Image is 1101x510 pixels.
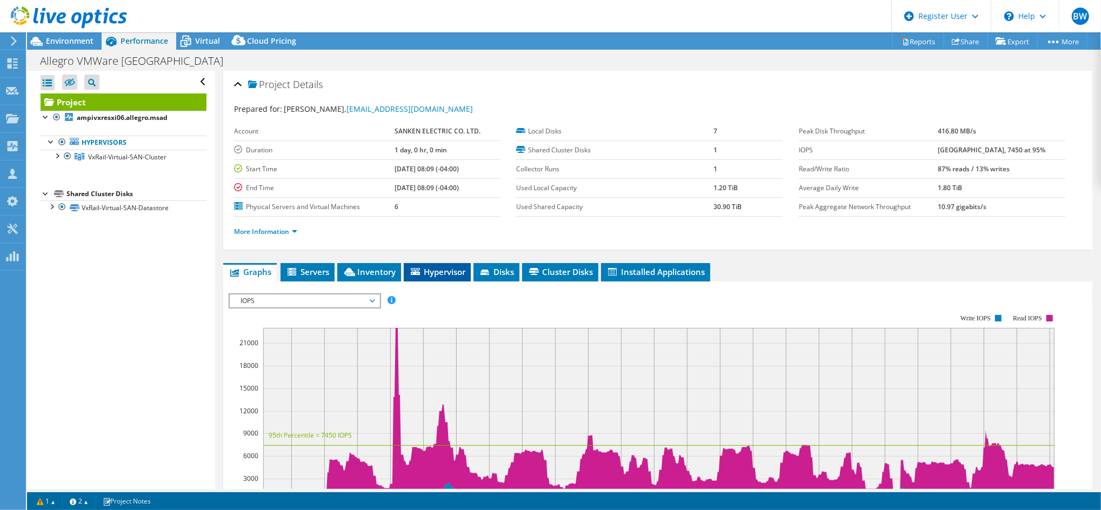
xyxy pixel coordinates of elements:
[1072,8,1089,25] span: BW
[29,494,63,508] a: 1
[234,126,395,137] label: Account
[343,266,396,277] span: Inventory
[284,104,473,114] span: [PERSON_NAME],
[239,384,258,393] text: 15000
[239,406,258,415] text: 12000
[88,152,166,162] span: VxRail-Virtual-SAN-Cluster
[95,494,158,508] a: Project Notes
[987,33,1038,50] a: Export
[395,183,459,192] b: [DATE] 08:09 (-04:00)
[1037,33,1087,50] a: More
[395,202,399,211] b: 6
[944,33,988,50] a: Share
[516,145,713,156] label: Shared Cluster Disks
[346,104,473,114] a: [EMAIL_ADDRESS][DOMAIN_NAME]
[516,183,713,193] label: Used Local Capacity
[243,428,258,438] text: 9000
[41,200,206,214] a: VxRail-Virtual-SAN-Datastore
[46,36,94,46] span: Environment
[41,93,206,111] a: Project
[62,494,96,508] a: 2
[234,104,282,114] label: Prepared for:
[229,266,271,277] span: Graphs
[938,145,1045,155] b: [GEOGRAPHIC_DATA], 7450 at 95%
[528,266,593,277] span: Cluster Disks
[799,145,938,156] label: IOPS
[395,145,448,155] b: 1 day, 0 hr, 0 min
[606,266,705,277] span: Installed Applications
[269,431,352,440] text: 95th Percentile = 7450 IOPS
[286,266,329,277] span: Servers
[41,136,206,150] a: Hypervisors
[1013,314,1042,322] text: Read IOPS
[395,126,481,136] b: SANKEN ELECTRIC CO. LTD.
[235,294,374,307] span: IOPS
[938,183,962,192] b: 1.80 TiB
[516,126,713,137] label: Local Disks
[713,164,717,173] b: 1
[35,55,240,67] h1: Allegro VMWare [GEOGRAPHIC_DATA]
[239,338,258,347] text: 21000
[938,202,986,211] b: 10.97 gigabits/s
[960,314,991,322] text: Write IOPS
[395,164,459,173] b: [DATE] 08:09 (-04:00)
[248,79,290,90] span: Project
[234,164,395,175] label: Start Time
[234,202,395,212] label: Physical Servers and Virtual Machines
[799,126,938,137] label: Peak Disk Throughput
[243,451,258,460] text: 6000
[938,164,1010,173] b: 87% reads / 13% writes
[195,36,220,46] span: Virtual
[516,202,713,212] label: Used Shared Capacity
[713,183,738,192] b: 1.20 TiB
[243,474,258,483] text: 3000
[516,164,713,175] label: Collector Runs
[234,145,395,156] label: Duration
[479,266,514,277] span: Disks
[1004,11,1014,21] svg: \n
[799,164,938,175] label: Read/Write Ratio
[799,202,938,212] label: Peak Aggregate Network Throughput
[892,33,944,50] a: Reports
[41,150,206,164] a: VxRail-Virtual-SAN-Cluster
[293,78,323,91] span: Details
[121,36,168,46] span: Performance
[409,266,465,277] span: Hypervisor
[938,126,976,136] b: 416.80 MB/s
[66,187,206,200] div: Shared Cluster Disks
[234,227,297,236] a: More Information
[713,145,717,155] b: 1
[77,113,168,122] b: ampivxresxi06.allegro.msad
[234,183,395,193] label: End Time
[247,36,296,46] span: Cloud Pricing
[799,183,938,193] label: Average Daily Write
[713,202,742,211] b: 30.90 TiB
[239,361,258,370] text: 18000
[41,111,206,125] a: ampivxresxi06.allegro.msad
[713,126,717,136] b: 7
